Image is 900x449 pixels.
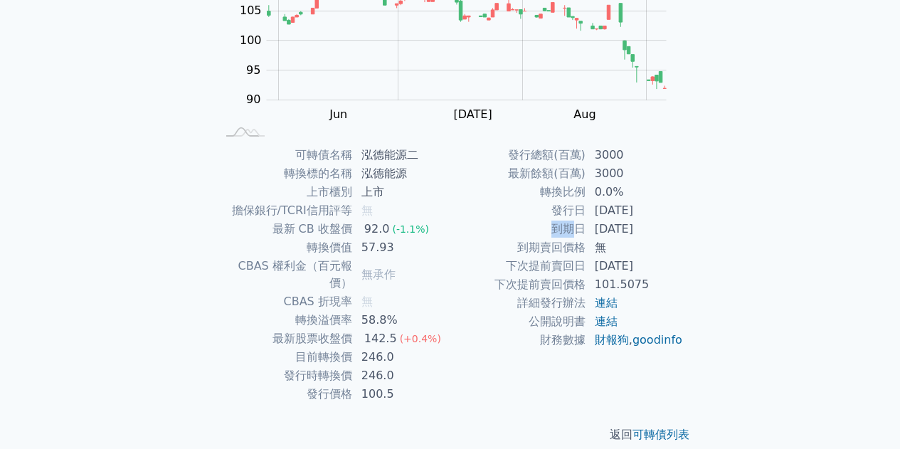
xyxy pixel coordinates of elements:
td: [DATE] [586,201,684,220]
td: CBAS 折現率 [217,292,353,311]
td: 轉換比例 [450,183,586,201]
a: goodinfo [632,333,682,347]
td: 公開說明書 [450,312,586,331]
td: 詳細發行辦法 [450,294,586,312]
td: 泓德能源二 [353,146,450,164]
tspan: 90 [246,93,260,106]
td: 目前轉換價 [217,348,353,366]
td: 57.93 [353,238,450,257]
td: [DATE] [586,220,684,238]
td: 泓德能源 [353,164,450,183]
td: 轉換價值 [217,238,353,257]
span: (-1.1%) [392,223,429,235]
div: 92.0 [361,221,393,238]
td: 下次提前賣回價格 [450,275,586,294]
tspan: Aug [573,107,595,121]
td: [DATE] [586,257,684,275]
td: 下次提前賣回日 [450,257,586,275]
td: , [586,331,684,349]
span: 無 [361,295,373,308]
td: 發行日 [450,201,586,220]
td: 發行時轉換價 [217,366,353,385]
td: 0.0% [586,183,684,201]
div: 142.5 [361,330,400,347]
td: CBAS 權利金（百元報價） [217,257,353,292]
td: 100.5 [353,385,450,403]
td: 246.0 [353,366,450,385]
td: 無 [586,238,684,257]
td: 發行總額(百萬) [450,146,586,164]
td: 轉換標的名稱 [217,164,353,183]
tspan: 95 [246,63,260,77]
td: 轉換溢價率 [217,311,353,329]
td: 上市 [353,183,450,201]
a: 可轉債列表 [632,428,689,441]
span: 無 [361,204,373,217]
p: 返回 [200,426,701,443]
td: 最新 CB 收盤價 [217,220,353,238]
tspan: 100 [240,33,262,47]
td: 最新股票收盤價 [217,329,353,348]
td: 可轉債名稱 [217,146,353,164]
td: 最新餘額(百萬) [450,164,586,183]
td: 擔保銀行/TCRI信用評等 [217,201,353,220]
tspan: Jun [329,107,347,121]
td: 3000 [586,146,684,164]
a: 連結 [595,296,618,310]
tspan: [DATE] [454,107,492,121]
td: 到期賣回價格 [450,238,586,257]
td: 101.5075 [586,275,684,294]
td: 到期日 [450,220,586,238]
span: (+0.4%) [400,333,441,344]
td: 58.8% [353,311,450,329]
tspan: 105 [240,4,262,17]
td: 上市櫃別 [217,183,353,201]
a: 連結 [595,315,618,328]
td: 246.0 [353,348,450,366]
td: 3000 [586,164,684,183]
a: 財報狗 [595,333,629,347]
td: 財務數據 [450,331,586,349]
span: 無承作 [361,268,396,281]
td: 發行價格 [217,385,353,403]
